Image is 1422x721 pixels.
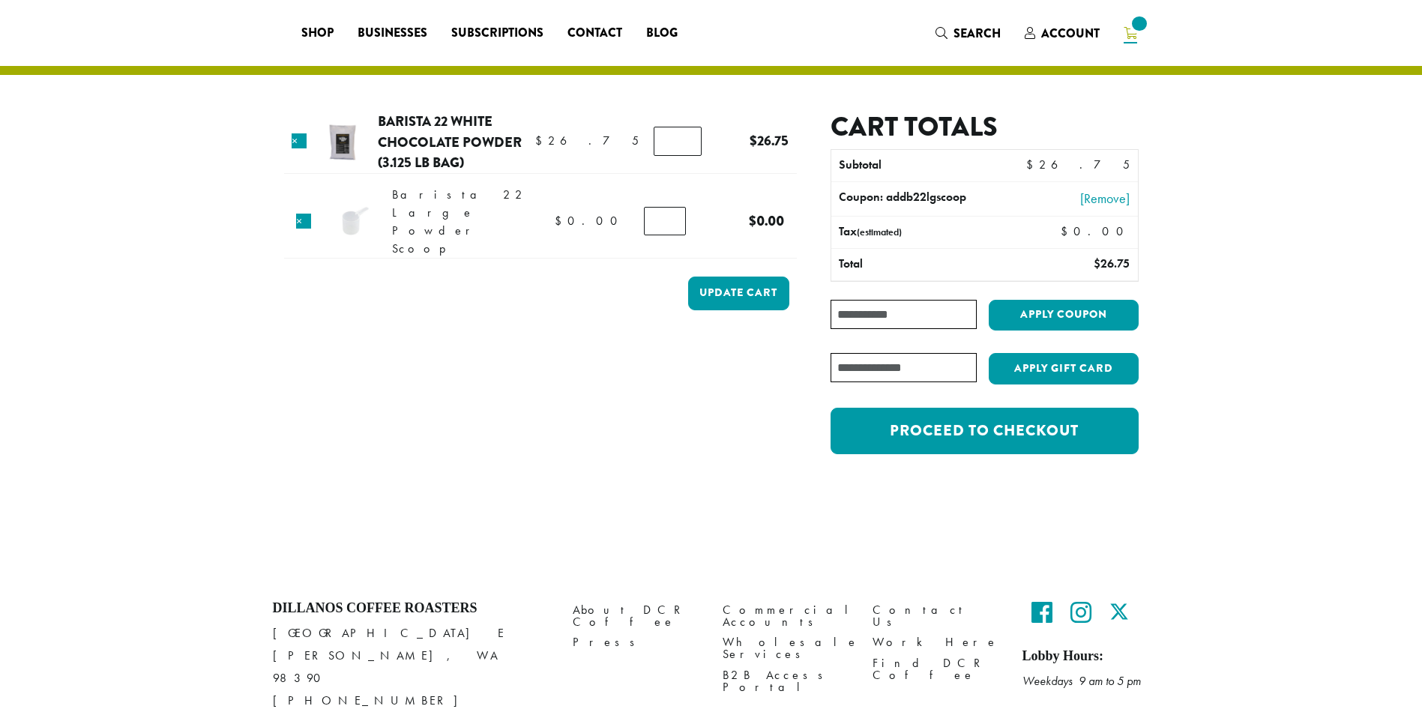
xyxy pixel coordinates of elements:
a: Wholesale Services [723,633,850,665]
a: Commercial Accounts [723,600,850,633]
h5: Lobby Hours: [1022,648,1150,665]
a: Barista 22 White Chocolate Powder (3.125 lb bag) [378,111,522,172]
a: Work Here [873,633,1000,653]
a: Remove this item [296,214,311,229]
span: $ [1026,157,1039,172]
a: About DCR Coffee [573,600,700,633]
small: (estimated) [857,226,902,238]
span: Barista 22 Large Powder Scoop [392,187,528,256]
bdi: 26.75 [1026,157,1130,172]
span: $ [1061,223,1073,239]
p: [GEOGRAPHIC_DATA] E [PERSON_NAME], WA 98390 [PHONE_NUMBER] [273,622,550,712]
a: Proceed to checkout [831,408,1138,454]
span: Search [953,25,1001,42]
bdi: 26.75 [535,133,639,148]
em: Weekdays 9 am to 5 pm [1022,673,1141,689]
bdi: 0.00 [1061,223,1130,239]
button: Update cart [688,277,789,310]
span: Contact [567,24,622,43]
th: Coupon: addb22lgscoop [831,182,1015,216]
bdi: 0.00 [749,211,784,231]
a: Search [924,21,1013,46]
span: $ [555,213,567,229]
span: $ [535,133,548,148]
img: Barista 22 Large Powder Scoop [328,197,376,246]
a: Shop [289,21,346,45]
button: Apply coupon [989,300,1139,331]
th: Tax [831,217,1048,248]
span: $ [750,130,757,151]
span: Shop [301,24,334,43]
span: $ [749,211,756,231]
bdi: 26.75 [750,130,789,151]
h2: Cart totals [831,111,1138,143]
a: [Remove] [1022,188,1130,208]
input: Product quantity [654,127,702,155]
h4: Dillanos Coffee Roasters [273,600,550,617]
span: Account [1041,25,1100,42]
input: Product quantity [644,207,685,235]
span: Subscriptions [451,24,543,43]
a: Press [573,633,700,653]
a: Remove this item [292,133,307,148]
th: Subtotal [831,150,1015,181]
bdi: 0.00 [555,213,624,229]
button: Apply Gift Card [989,353,1139,384]
span: $ [1094,256,1100,271]
span: Blog [646,24,678,43]
span: Businesses [358,24,427,43]
a: Contact Us [873,600,1000,633]
th: Total [831,249,1015,280]
img: Barista 22 Sweet Ground White Chocolate Powder [318,118,367,166]
a: B2B Access Portal [723,665,850,697]
a: Find DCR Coffee [873,653,1000,685]
bdi: 26.75 [1094,256,1130,271]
